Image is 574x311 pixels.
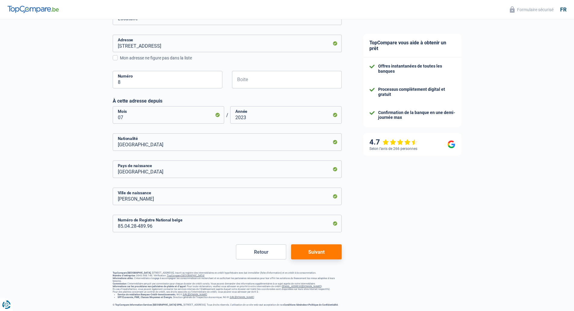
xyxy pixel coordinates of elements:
strong: TopCompare [GEOGRAPHIC_DATA] [113,271,151,274]
input: Belgique [113,133,342,151]
label: À cette adresse depuis [113,98,342,104]
input: Sélectionnez votre adresse dans la barre de recherche [113,35,342,52]
div: Processus complètement digital et gratuit [378,87,455,97]
a: [EMAIL_ADDRESS][DOMAIN_NAME] [282,285,321,288]
button: Formulaire sécurisé [506,5,557,14]
strong: Informations sur les procédures non judiciaires de plainte et d’appel [113,285,186,288]
li: , NG II : [118,293,342,296]
div: Mon adresse ne figure pas dans la liste [120,55,342,61]
div: Selon l’avis de 266 personnes [369,147,417,151]
input: Belgique [113,160,342,178]
p: : 0643.988.146. Vérification : [113,274,342,277]
strong: Conditions Générales [284,303,306,306]
input: MM [113,106,224,124]
strong: Commission [113,282,126,285]
p: , [STREET_ADDRESS]. Tous droits réservés. L’utilisation de ce site web vaut acceptation de nos et . [113,303,342,306]
button: Suivant [291,244,341,259]
li: , Direction générale de l’inspection économique, NG III : [118,296,342,299]
div: fr [560,6,566,13]
strong: Numéro d’entreprise [113,274,135,277]
button: Retour [236,244,286,259]
div: Confirmation de la banque en une demi-journée max [378,110,455,120]
span: / [224,112,230,118]
div: 4.7 [369,138,418,147]
input: AAAA [230,106,342,124]
p: : L’intermédiaire s’engage à accompagner les consommateurs en recherchant et en sollicitant les p... [113,277,342,282]
a: [URL][DOMAIN_NAME] [230,296,254,299]
a: TopCompare [GEOGRAPHIC_DATA] [167,274,204,277]
a: [URL][DOMAIN_NAME] [183,293,207,296]
strong: SPF Économie, PME, Classes Moyennes et Énergie [118,296,172,299]
p: , [STREET_ADDRESS], inscrit au registre des intermédiaires en crédit hypothécaire avec but immobi... [113,271,342,274]
p: En cas d’insatisfaction, vous pouvez également contacter les services internes de l’établissement... [113,288,342,290]
strong: Politique de Confidentialité [309,303,338,306]
p: Pour des plaintes concernant un contrat de crédit, ses droits associés ou l’intermédiaire de créd... [113,290,342,293]
img: TopCompare Logo [8,6,59,13]
strong: Service de médiation Banques-Crédit-Investissements [118,293,175,296]
strong: Informations utiles [113,277,133,280]
p: : L’intermédiaire perçoit une commission pour chaque dossier de crédit conclu. Vous pouvez demand... [113,282,342,285]
div: Offres instantanées de toutes les banques [378,64,455,74]
p: : Pour toute réclamation, veuillez vous adresser en priorité à votre intermédiaire de crédit ( ). [113,285,342,288]
div: TopCompare vous aide à obtenir un prêt [363,34,461,58]
input: 12.12.12-123.12 [113,215,342,232]
strong: © TopCompare Information Services [GEOGRAPHIC_DATA] SPRL [113,303,182,306]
